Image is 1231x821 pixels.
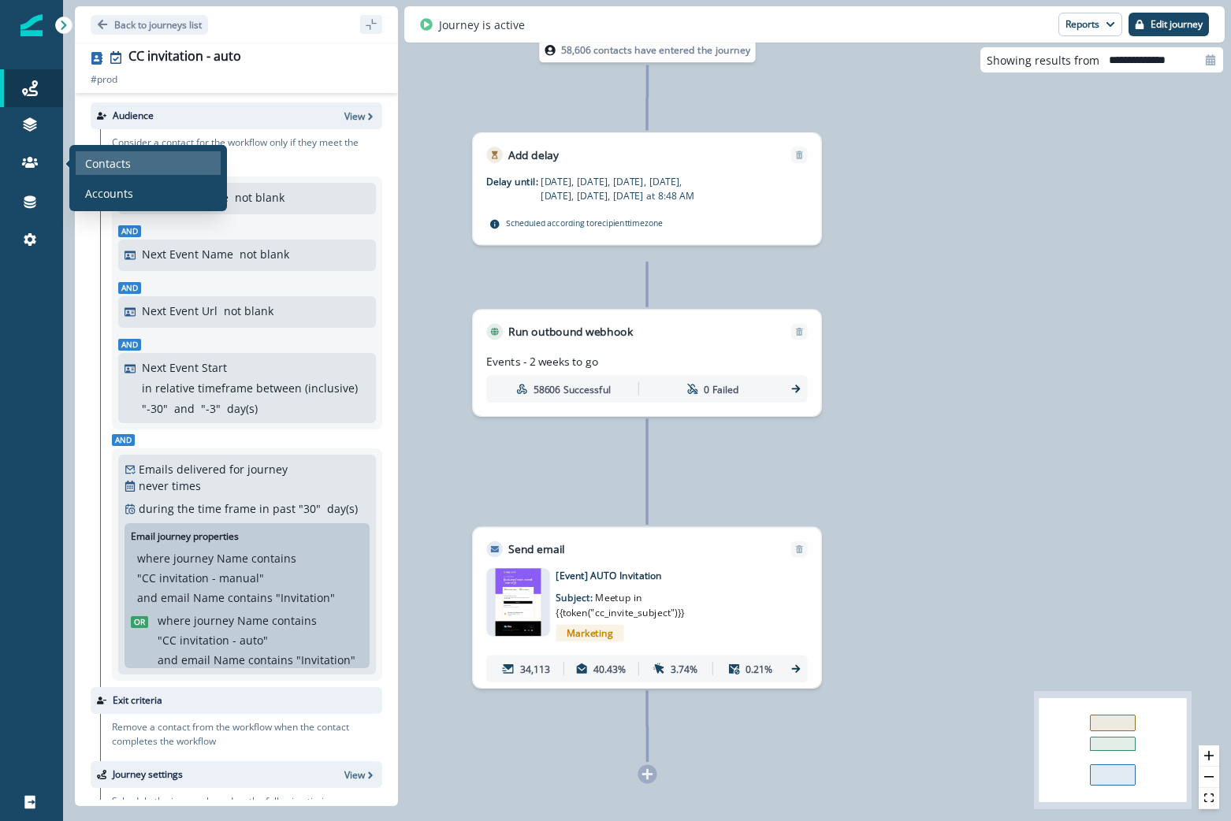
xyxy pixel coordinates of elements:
[508,541,565,558] p: Send email
[439,17,525,33] p: Journey is active
[137,589,190,606] p: and email
[131,529,239,544] p: Email journey properties
[114,18,202,32] p: Back to journeys list
[139,477,169,494] p: never
[142,400,168,417] p: " -30 "
[224,303,273,319] p: not blank
[541,174,711,202] p: [DATE], [DATE], [DATE], [DATE], [DATE], [DATE], [DATE] at 8:48 AM
[113,109,154,123] p: Audience
[344,110,365,123] p: View
[486,174,541,188] p: Delay until:
[214,652,293,668] p: Name contains
[20,14,43,36] img: Inflection
[486,354,598,370] p: Events - 2 weeks to go
[142,380,358,396] p: in relative timeframe between (inclusive)
[299,500,321,517] p: " 30 "
[276,589,335,606] p: " Invitation "
[85,155,131,172] p: Contacts
[556,582,726,619] p: Subject:
[1199,767,1219,788] button: zoom out
[344,768,365,782] p: View
[746,662,773,676] p: 0.21%
[174,400,195,417] p: and
[112,434,135,446] span: And
[118,282,141,294] span: And
[237,612,317,629] p: Name contains
[76,181,221,205] a: Accounts
[235,189,285,206] p: not blank
[1199,745,1219,767] button: zoom in
[472,132,821,245] div: Add delayRemoveDelay until:[DATE], [DATE], [DATE], [DATE], [DATE], [DATE], [DATE] at 8:48 AMSched...
[113,693,162,708] p: Exit criteria
[137,550,214,567] p: where journey
[508,147,559,163] p: Add delay
[520,662,550,676] p: 34,113
[112,136,382,164] p: Consider a contact for the workflow only if they meet the following criteria
[193,589,273,606] p: Name contains
[118,225,141,237] span: And
[344,768,376,782] button: View
[259,500,296,517] p: in past
[327,500,358,517] p: day(s)
[496,568,541,636] img: email asset unavailable
[227,400,258,417] p: day(s)
[704,381,739,396] p: 0 Failed
[217,550,296,567] p: Name contains
[142,246,233,262] p: Next Event Name
[472,309,821,416] div: Run outbound webhookRemoveEvents - 2 weeks to go58606 Successful0 Failed
[158,632,268,648] p: " CC invitation - auto "
[671,662,698,676] p: 3.74%
[593,662,626,676] p: 40.43%
[517,37,778,62] div: 58,606 contacts have entered the journey
[472,527,821,689] div: Send emailRemoveemail asset unavailable[Event] AUTO InvitationSubject: Meetup in {{token("cc_invi...
[1058,13,1122,36] button: Reports
[158,612,234,629] p: where journey
[142,359,227,376] p: Next Event Start
[556,625,623,642] span: Marketing
[561,43,750,57] p: 58,606 contacts have entered the journey
[201,400,221,417] p: " -3 "
[137,570,264,586] p: " CC invitation - manual "
[139,500,256,517] p: during the time frame
[112,720,382,749] p: Remove a contact from the workflow when the contact completes the workflow
[131,616,148,628] span: Or
[139,461,288,477] p: Emails delivered for journey
[296,652,355,668] p: " Invitation "
[85,185,133,202] p: Accounts
[158,652,210,668] p: and email
[556,568,773,582] p: [Event] AUTO Invitation
[556,591,684,619] span: Meetup in {{token("cc_invite_subject")}}
[534,381,612,396] p: 58606 Successful
[91,72,117,87] p: # prod
[1129,13,1209,36] button: Edit journey
[113,767,183,782] p: Journey settings
[128,49,241,66] div: CC invitation - auto
[1151,19,1203,30] p: Edit journey
[1199,788,1219,809] button: fit view
[508,324,633,340] p: Run outbound webhook
[172,477,201,494] p: times
[76,151,221,175] a: Contacts
[240,246,289,262] p: not blank
[987,52,1099,69] p: Showing results from
[142,303,218,319] p: Next Event Url
[506,216,663,229] p: Scheduled according to recipient timezone
[91,15,208,35] button: Go back
[360,15,382,34] button: sidebar collapse toggle
[344,110,376,123] button: View
[118,339,141,351] span: And
[112,794,340,808] p: Schedule the journey based on the following timings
